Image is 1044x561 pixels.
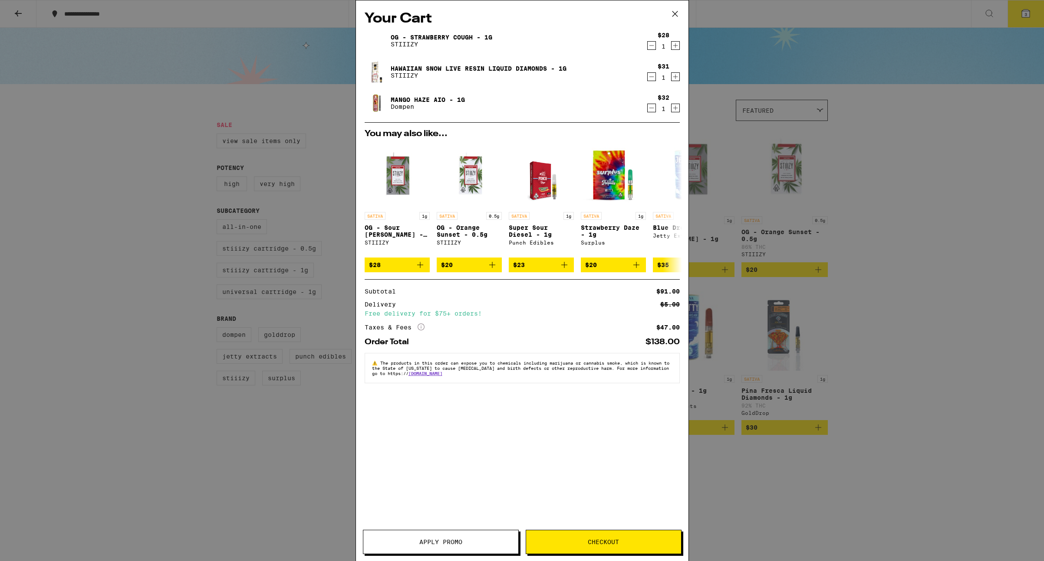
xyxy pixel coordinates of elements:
[408,371,442,376] a: [DOMAIN_NAME]
[365,91,389,115] img: Mango Haze AIO - 1g
[365,143,430,258] a: Open page for OG - Sour Tangie - 1g from STIIIZY
[365,310,680,316] div: Free delivery for $75+ orders!
[658,63,669,70] div: $31
[441,261,453,268] span: $20
[365,143,430,208] img: STIIIZY - OG - Sour Tangie - 1g
[658,43,669,50] div: 1
[437,258,502,272] button: Add to bag
[509,212,530,220] p: SATIVA
[660,301,680,307] div: $5.00
[509,224,574,238] p: Super Sour Diesel - 1g
[513,261,525,268] span: $23
[365,301,402,307] div: Delivery
[653,224,718,231] p: Blue Dream - 1g
[671,72,680,81] button: Increment
[581,212,602,220] p: SATIVA
[365,338,415,346] div: Order Total
[365,224,430,238] p: OG - Sour [PERSON_NAME] - 1g
[581,224,646,238] p: Strawberry Daze - 1g
[653,258,718,272] button: Add to bag
[391,103,465,110] p: Dompen
[391,72,566,79] p: STIIIZY
[647,104,656,112] button: Decrement
[563,212,574,220] p: 1g
[581,258,646,272] button: Add to bag
[509,258,574,272] button: Add to bag
[581,143,646,258] a: Open page for Strawberry Daze - 1g from Surplus
[653,212,674,220] p: SATIVA
[526,530,682,554] button: Checkout
[391,96,465,103] a: Mango Haze AIO - 1g
[647,72,656,81] button: Decrement
[391,41,492,48] p: STIIIZY
[585,261,597,268] span: $20
[365,240,430,245] div: STIIIZY
[437,143,502,208] img: STIIIZY - OG - Orange Sunset - 0.5g
[391,65,566,72] a: Hawaiian Snow Live Resin Liquid Diamonds - 1g
[656,288,680,294] div: $91.00
[365,323,425,331] div: Taxes & Fees
[658,94,669,101] div: $32
[658,74,669,81] div: 1
[372,360,380,365] span: ⚠️
[653,143,718,258] a: Open page for Blue Dream - 1g from Jetty Extracts
[419,212,430,220] p: 1g
[646,338,680,346] div: $138.00
[365,130,680,138] h2: You may also like...
[365,60,389,84] img: Hawaiian Snow Live Resin Liquid Diamonds - 1g
[365,288,402,294] div: Subtotal
[365,29,389,53] img: OG - Strawberry Cough - 1g
[658,32,669,39] div: $28
[656,324,680,330] div: $47.00
[657,261,669,268] span: $35
[581,240,646,245] div: Surplus
[419,539,462,545] span: Apply Promo
[365,258,430,272] button: Add to bag
[365,9,680,29] h2: Your Cart
[5,6,63,13] span: Hi. Need any help?
[486,212,502,220] p: 0.5g
[391,34,492,41] a: OG - Strawberry Cough - 1g
[658,105,669,112] div: 1
[437,224,502,238] p: OG - Orange Sunset - 0.5g
[671,41,680,50] button: Increment
[671,104,680,112] button: Increment
[588,539,619,545] span: Checkout
[437,212,458,220] p: SATIVA
[636,212,646,220] p: 1g
[647,41,656,50] button: Decrement
[653,143,718,208] img: Jetty Extracts - Blue Dream - 1g
[653,233,718,238] div: Jetty Extracts
[509,143,574,258] a: Open page for Super Sour Diesel - 1g from Punch Edibles
[369,261,381,268] span: $28
[509,240,574,245] div: Punch Edibles
[581,143,646,208] img: Surplus - Strawberry Daze - 1g
[372,360,669,376] span: The products in this order can expose you to chemicals including marijuana or cannabis smoke, whi...
[437,143,502,258] a: Open page for OG - Orange Sunset - 0.5g from STIIIZY
[437,240,502,245] div: STIIIZY
[516,143,566,208] img: Punch Edibles - Super Sour Diesel - 1g
[363,530,519,554] button: Apply Promo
